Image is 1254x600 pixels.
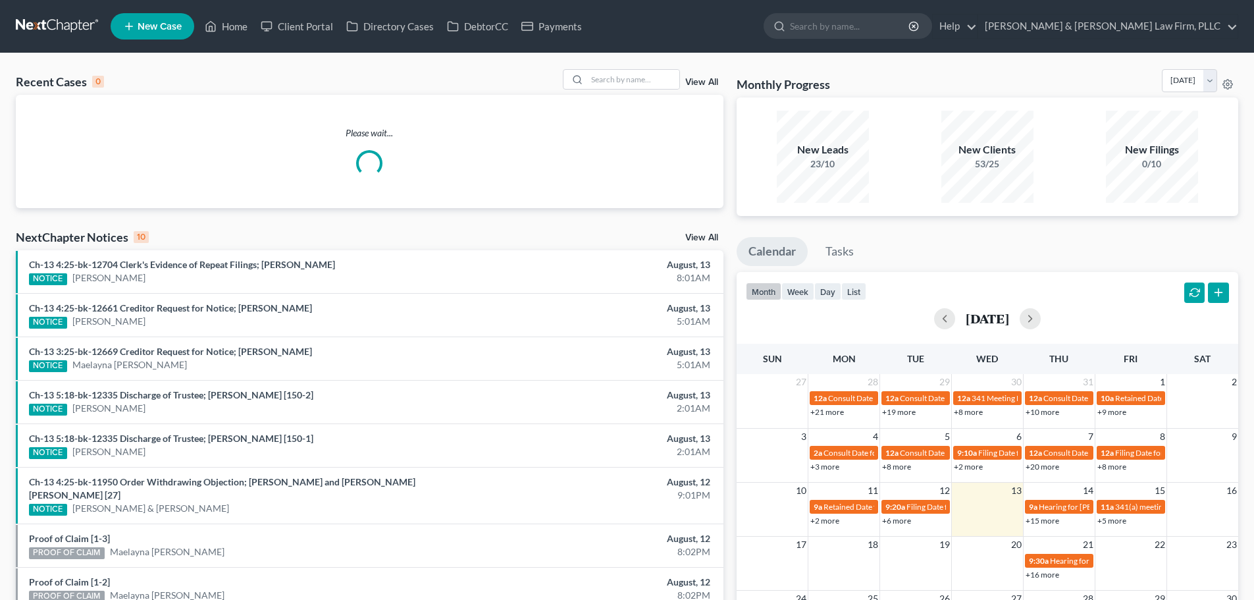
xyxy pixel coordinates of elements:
[781,283,814,300] button: week
[900,448,1057,458] span: Consult Date for [PERSON_NAME], Monkevis
[492,445,710,458] div: 2:01AM
[954,407,983,417] a: +8 more
[29,433,313,444] a: Ch-13 5:18-bk-12335 Discharge of Trustee; [PERSON_NAME] [150-1]
[138,22,182,32] span: New Case
[866,374,879,390] span: 28
[938,374,951,390] span: 29
[1015,429,1023,445] span: 6
[29,259,335,270] a: Ch-13 4:25-bk-12704 Clerk's Evidence of Repeat Filings; [PERSON_NAME]
[1082,537,1095,553] span: 21
[823,448,943,458] span: Consult Date for [PERSON_NAME]
[440,14,515,38] a: DebtorCC
[882,407,916,417] a: +19 more
[800,429,808,445] span: 3
[1050,556,1153,566] span: Hearing for [PERSON_NAME]
[966,312,1009,325] h2: [DATE]
[943,429,951,445] span: 5
[1106,142,1198,157] div: New Filings
[72,502,229,515] a: [PERSON_NAME] & [PERSON_NAME]
[1082,374,1095,390] span: 31
[1230,374,1238,390] span: 2
[492,302,710,315] div: August, 13
[1029,556,1049,566] span: 9:30a
[254,14,340,38] a: Client Portal
[1026,516,1059,526] a: +15 more
[938,537,951,553] span: 19
[1043,448,1163,458] span: Consult Date for [PERSON_NAME]
[1115,393,1239,403] span: Retained Date for [PERSON_NAME]
[737,237,808,266] a: Calendar
[941,157,1033,171] div: 53/25
[814,237,866,266] a: Tasks
[492,389,710,402] div: August, 13
[1010,537,1023,553] span: 20
[938,483,951,499] span: 12
[763,353,782,364] span: Sun
[1153,537,1166,553] span: 22
[72,271,145,285] a: [PERSON_NAME]
[515,14,588,38] a: Payments
[1230,429,1238,445] span: 9
[72,402,145,415] a: [PERSON_NAME]
[492,345,710,358] div: August, 13
[1029,448,1042,458] span: 12a
[1225,483,1238,499] span: 16
[29,346,312,357] a: Ch-13 3:25-bk-12669 Creditor Request for Notice; [PERSON_NAME]
[1159,374,1166,390] span: 1
[1082,483,1095,499] span: 14
[882,516,911,526] a: +6 more
[29,533,110,544] a: Proof of Claim [1-3]
[16,126,723,140] p: Please wait...
[828,393,948,403] span: Consult Date for [PERSON_NAME]
[16,229,149,245] div: NextChapter Notices
[1124,353,1137,364] span: Fri
[885,448,899,458] span: 12a
[29,360,67,372] div: NOTICE
[872,429,879,445] span: 4
[16,74,104,90] div: Recent Cases
[1039,502,1141,512] span: Hearing for [PERSON_NAME]
[957,393,970,403] span: 12a
[1026,462,1059,472] a: +20 more
[1153,483,1166,499] span: 15
[492,358,710,371] div: 5:01AM
[866,483,879,499] span: 11
[29,273,67,285] div: NOTICE
[933,14,977,38] a: Help
[492,402,710,415] div: 2:01AM
[492,576,710,589] div: August, 12
[492,315,710,328] div: 5:01AM
[777,157,869,171] div: 23/10
[110,545,224,559] a: Maelayna [PERSON_NAME]
[1101,502,1114,512] span: 11a
[492,532,710,545] div: August, 12
[1010,374,1023,390] span: 30
[906,502,1018,512] span: Filing Date for [PERSON_NAME]
[1097,407,1126,417] a: +9 more
[810,516,839,526] a: +2 more
[810,407,844,417] a: +21 more
[492,432,710,445] div: August, 13
[29,576,110,587] a: Proof of Claim [1-2]
[1115,448,1227,458] span: Filing Date for [PERSON_NAME]
[29,447,67,459] div: NOTICE
[941,142,1033,157] div: New Clients
[492,489,710,502] div: 9:01PM
[29,317,67,329] div: NOTICE
[29,476,415,501] a: Ch-13 4:25-bk-11950 Order Withdrawing Objection; [PERSON_NAME] and [PERSON_NAME] [PERSON_NAME] [27]
[954,462,983,472] a: +2 more
[1101,393,1114,403] span: 10a
[1097,516,1126,526] a: +5 more
[198,14,254,38] a: Home
[492,271,710,285] div: 8:01AM
[900,393,1020,403] span: Consult Date for [PERSON_NAME]
[685,78,718,87] a: View All
[885,502,905,512] span: 9:20a
[1194,353,1211,364] span: Sat
[72,358,187,371] a: Maelayna [PERSON_NAME]
[814,502,822,512] span: 9a
[972,393,1178,403] span: 341 Meeting Date for [PERSON_NAME] & [PERSON_NAME]
[1026,407,1059,417] a: +10 more
[492,476,710,489] div: August, 12
[1029,393,1042,403] span: 12a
